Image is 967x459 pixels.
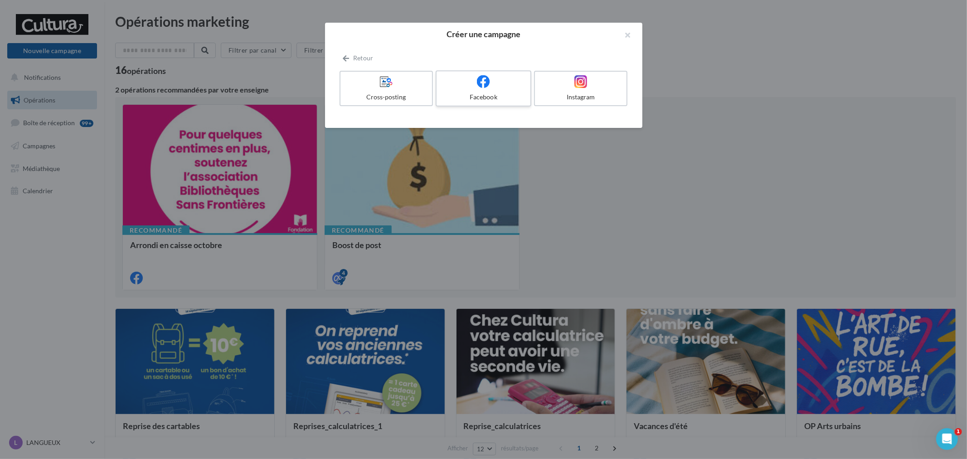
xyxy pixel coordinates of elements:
[340,53,377,63] button: Retour
[340,30,628,38] h2: Créer une campagne
[539,93,623,102] div: Instagram
[955,428,962,435] span: 1
[440,93,526,102] div: Facebook
[936,428,958,450] iframe: Intercom live chat
[344,93,429,102] div: Cross-posting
